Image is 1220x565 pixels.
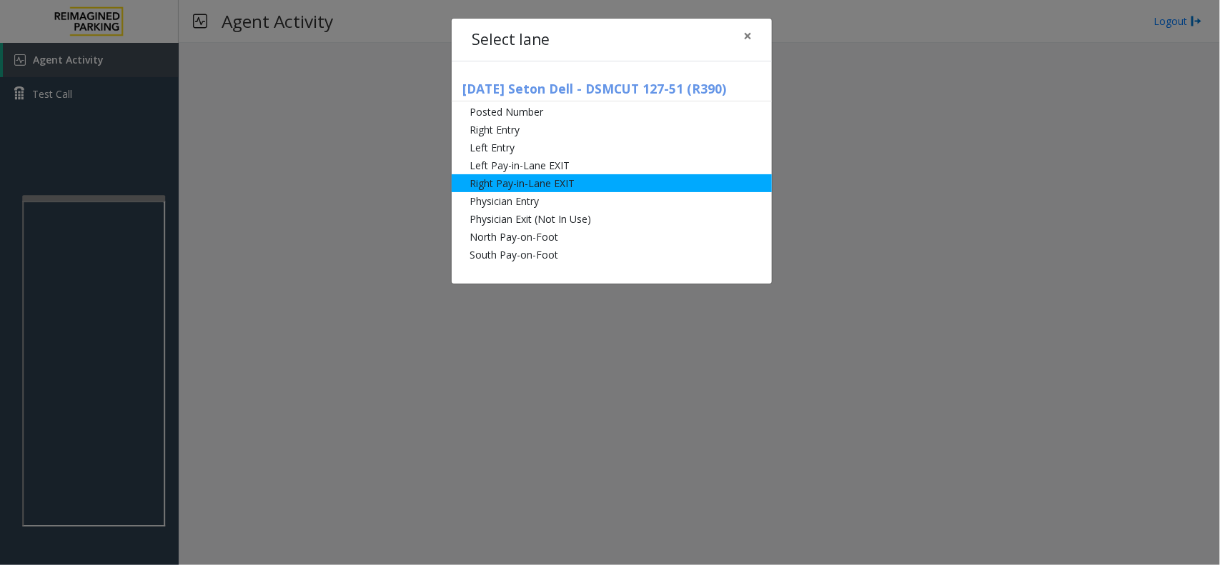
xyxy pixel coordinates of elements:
[452,228,772,246] li: North Pay-on-Foot
[733,19,762,54] button: Close
[452,121,772,139] li: Right Entry
[472,29,550,51] h4: Select lane
[452,210,772,228] li: Physician Exit (Not In Use)
[452,156,772,174] li: Left Pay-in-Lane EXIT
[452,81,772,101] h5: [DATE] Seton Dell - DSMCUT 127-51 (R390)
[452,139,772,156] li: Left Entry
[452,192,772,210] li: Physician Entry
[743,26,752,46] span: ×
[452,103,772,121] li: Posted Number
[452,174,772,192] li: Right Pay-in-Lane EXIT
[452,246,772,264] li: South Pay-on-Foot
